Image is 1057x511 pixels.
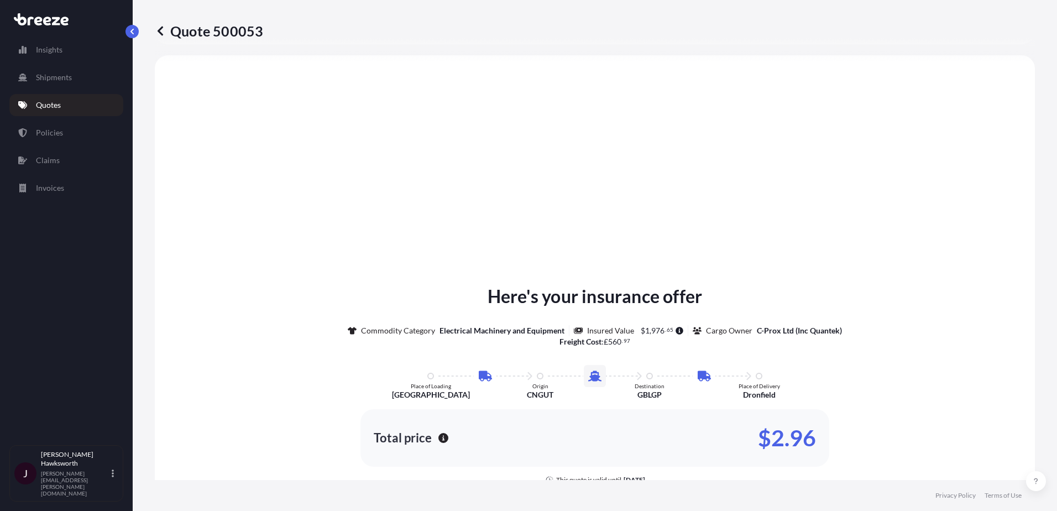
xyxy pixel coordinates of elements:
[587,325,634,336] p: Insured Value
[9,177,123,199] a: Invoices
[556,476,621,484] p: This quote is valid until
[706,325,752,336] p: Cargo Owner
[637,389,662,400] p: GBLGP
[527,389,553,400] p: CNGUT
[155,22,263,40] p: Quote 500053
[622,339,623,343] span: .
[9,94,123,116] a: Quotes
[439,325,564,336] p: Electrical Machinery and Equipment
[559,337,601,346] b: Freight Cost
[411,383,451,389] p: Place of Loading
[392,389,470,400] p: [GEOGRAPHIC_DATA]
[41,450,109,468] p: [PERSON_NAME] Hawksworth
[9,122,123,144] a: Policies
[23,468,28,479] span: J
[9,66,123,88] a: Shipments
[743,389,776,400] p: Dronfield
[667,328,673,332] span: 65
[641,327,645,335] span: $
[739,383,780,389] p: Place of Delivery
[624,476,645,484] p: [DATE]
[645,327,650,335] span: 1
[374,432,432,444] p: Total price
[41,470,109,497] p: [PERSON_NAME][EMAIL_ADDRESS][PERSON_NAME][DOMAIN_NAME]
[532,383,548,389] p: Origin
[665,328,666,332] span: .
[36,72,72,83] p: Shipments
[361,325,435,336] p: Commodity Category
[651,327,664,335] span: 976
[635,383,664,389] p: Destination
[36,100,61,111] p: Quotes
[9,39,123,61] a: Insights
[36,127,63,138] p: Policies
[604,338,608,346] span: £
[36,155,60,166] p: Claims
[757,325,842,336] p: C-Prox Ltd (Inc Quantek)
[985,491,1022,500] a: Terms of Use
[36,182,64,194] p: Invoices
[624,339,630,343] span: 97
[488,283,702,310] p: Here's your insurance offer
[36,44,62,55] p: Insights
[758,429,816,447] p: $2.96
[608,338,621,346] span: 560
[559,336,630,347] p: :
[9,149,123,171] a: Claims
[935,491,976,500] a: Privacy Policy
[650,327,651,335] span: ,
